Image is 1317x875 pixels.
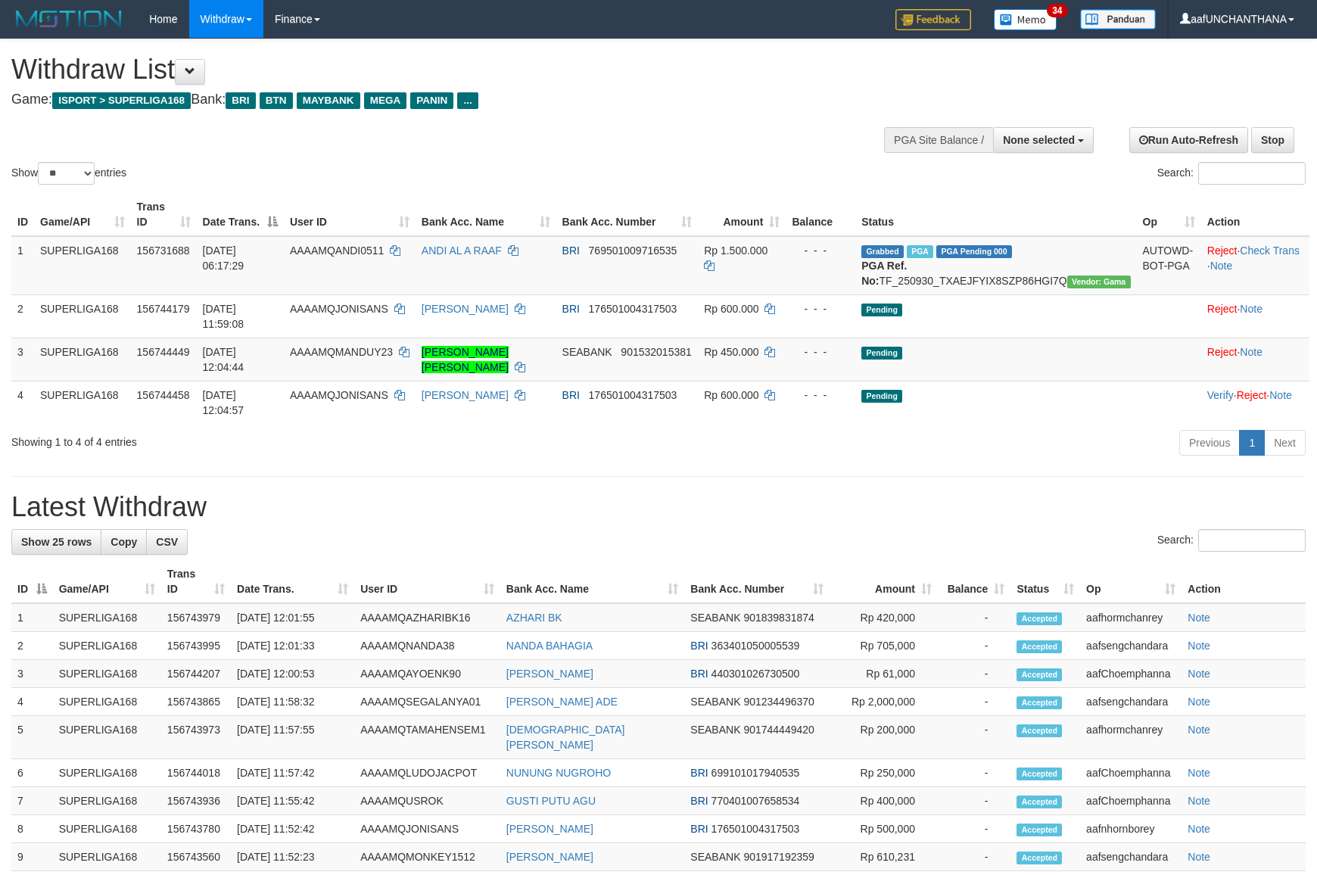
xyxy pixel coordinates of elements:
td: AAAAMQTAMAHENSEM1 [354,716,500,759]
td: 3 [11,338,34,381]
img: MOTION_logo.png [11,8,126,30]
select: Showentries [38,162,95,185]
span: BTN [260,92,293,109]
td: SUPERLIGA168 [53,688,161,716]
a: Note [1188,640,1210,652]
th: User ID: activate to sort column ascending [354,560,500,603]
b: PGA Ref. No: [861,260,907,287]
td: AAAAMQJONISANS [354,815,500,843]
a: Reject [1207,303,1238,315]
td: [DATE] 12:01:55 [231,603,354,632]
a: CSV [146,529,188,555]
h1: Latest Withdraw [11,492,1306,522]
span: [DATE] 12:04:57 [203,389,244,416]
span: BRI [690,823,708,835]
span: Copy 901917192359 to clipboard [743,851,814,863]
span: Copy 176501004317503 to clipboard [711,823,800,835]
td: aafsengchandara [1080,843,1182,871]
img: Feedback.jpg [895,9,971,30]
td: · · [1201,381,1309,424]
a: ANDI AL A RAAF [422,244,502,257]
td: AUTOWD-BOT-PGA [1137,236,1201,295]
span: Copy 176501004317503 to clipboard [589,389,677,401]
span: [DATE] 11:59:08 [203,303,244,330]
span: None selected [1003,134,1075,146]
td: - [938,843,1010,871]
a: Note [1210,260,1233,272]
a: Copy [101,529,147,555]
span: Accepted [1017,640,1062,653]
td: SUPERLIGA168 [34,338,131,381]
span: Accepted [1017,768,1062,780]
th: Trans ID: activate to sort column ascending [161,560,231,603]
td: 156743560 [161,843,231,871]
span: MAYBANK [297,92,360,109]
span: CSV [156,536,178,548]
span: PGA Pending [936,245,1012,258]
a: Next [1264,430,1306,456]
span: BRI [226,92,255,109]
a: Check Trans [1240,244,1300,257]
td: [DATE] 12:01:33 [231,632,354,660]
span: Copy 363401050005539 to clipboard [711,640,800,652]
img: Button%20Memo.svg [994,9,1057,30]
a: NANDA BAHAGIA [506,640,593,652]
td: 156743780 [161,815,231,843]
th: User ID: activate to sort column ascending [284,193,416,236]
label: Search: [1157,162,1306,185]
td: SUPERLIGA168 [53,603,161,632]
a: [PERSON_NAME] [506,823,593,835]
a: [PERSON_NAME] [422,389,509,401]
span: BRI [562,303,580,315]
span: Accepted [1017,696,1062,709]
a: GUSTI PUTU AGU [506,795,596,807]
span: 156744449 [137,346,190,358]
span: Accepted [1017,724,1062,737]
span: MEGA [364,92,407,109]
span: Rp 450.000 [704,346,758,358]
span: Rp 600.000 [704,389,758,401]
span: AAAAMQJONISANS [290,303,388,315]
td: aafnhornborey [1080,815,1182,843]
th: Bank Acc. Name: activate to sort column ascending [500,560,685,603]
span: Copy 440301026730500 to clipboard [711,668,800,680]
td: AAAAMQUSROK [354,787,500,815]
th: ID [11,193,34,236]
span: [DATE] 06:17:29 [203,244,244,272]
td: SUPERLIGA168 [53,632,161,660]
img: panduan.png [1080,9,1156,30]
td: 156744207 [161,660,231,688]
span: Copy 901234496370 to clipboard [743,696,814,708]
span: Accepted [1017,824,1062,836]
span: AAAAMQANDI0511 [290,244,385,257]
a: Show 25 rows [11,529,101,555]
span: Pending [861,347,902,360]
a: Reject [1207,244,1238,257]
td: Rp 200,000 [830,716,938,759]
th: ID: activate to sort column descending [11,560,53,603]
input: Search: [1198,529,1306,552]
td: 2 [11,294,34,338]
div: Showing 1 to 4 of 4 entries [11,428,537,450]
td: AAAAMQMONKEY1512 [354,843,500,871]
span: Accepted [1017,852,1062,864]
td: 4 [11,688,53,716]
span: Accepted [1017,796,1062,808]
th: Op: activate to sort column ascending [1137,193,1201,236]
div: - - - [792,301,849,316]
td: · · [1201,236,1309,295]
span: Pending [861,304,902,316]
span: SEABANK [690,851,740,863]
th: Bank Acc. Name: activate to sort column ascending [416,193,556,236]
td: 8 [11,815,53,843]
a: Note [1188,696,1210,708]
span: Accepted [1017,612,1062,625]
span: 156744179 [137,303,190,315]
td: AAAAMQAZHARIBK16 [354,603,500,632]
span: ISPORT > SUPERLIGA168 [52,92,191,109]
div: - - - [792,344,849,360]
td: [DATE] 11:58:32 [231,688,354,716]
div: - - - [792,388,849,403]
span: Accepted [1017,668,1062,681]
span: [DATE] 12:04:44 [203,346,244,373]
